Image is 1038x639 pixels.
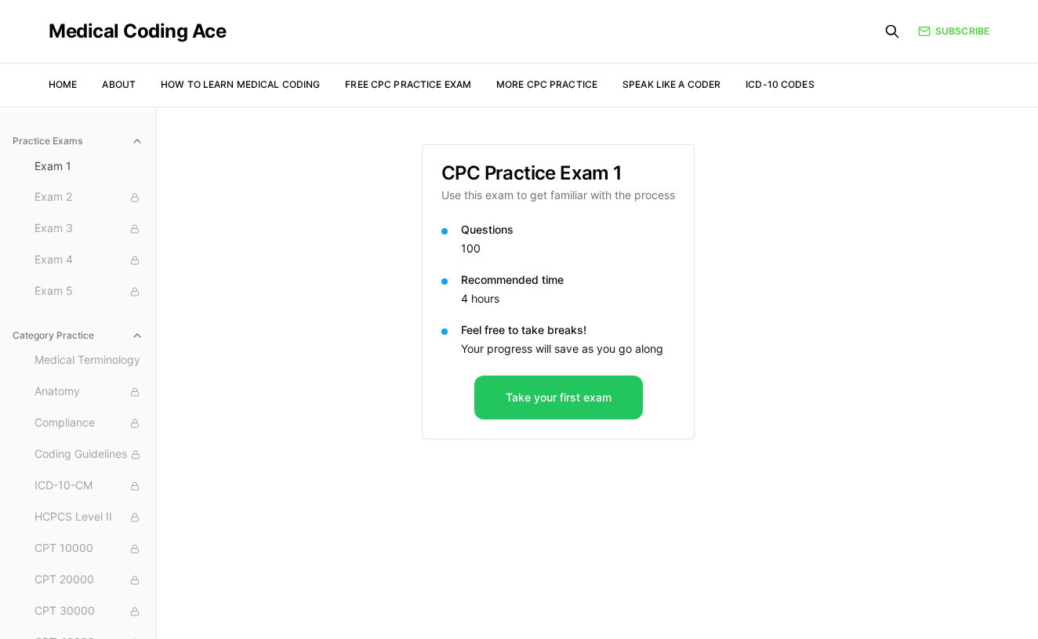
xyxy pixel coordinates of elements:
button: Compliance [28,411,150,436]
button: Exam 2 [28,185,150,210]
a: About [102,78,136,90]
a: How to Learn Medical Coding [161,78,320,90]
button: HCPCS Level II [28,505,150,530]
button: CPT 30000 [28,599,150,624]
button: ICD-10-CM [28,474,150,499]
p: 100 [461,241,675,256]
span: HCPCS Level II [34,509,143,526]
span: CPT 20000 [34,572,143,589]
span: CPT 30000 [34,603,143,620]
span: Exam 3 [34,220,143,238]
p: Feel free to take breaks! [461,322,675,338]
a: Free CPC Practice Exam [345,78,471,90]
p: Recommended time [461,272,675,288]
a: Speak Like a Coder [622,78,720,90]
p: 4 hours [461,291,675,307]
span: CPT 10000 [34,540,143,557]
button: Anatomy [28,379,150,405]
p: Your progress will save as you go along [461,341,675,357]
button: Take your first exam [474,376,643,419]
button: Exam 1 [28,154,150,179]
span: Coding Guidelines [34,446,143,463]
a: Medical Coding Ace [49,22,226,41]
button: Practice Exams [6,129,150,154]
span: Anatomy [34,383,143,401]
a: Home [49,78,77,90]
button: Category Practice [6,323,150,348]
button: Exam 5 [28,279,150,304]
button: Exam 3 [28,216,150,241]
span: Exam 5 [34,283,143,300]
span: Medical Terminology [34,352,143,369]
span: Exam 1 [34,158,143,174]
button: Medical Terminology [28,348,150,373]
a: More CPC Practice [496,78,597,90]
p: Questions [461,222,675,238]
a: Subscribe [918,24,989,38]
span: Compliance [34,415,143,432]
button: Coding Guidelines [28,442,150,467]
a: ICD-10 Codes [746,78,814,90]
h3: CPC Practice Exam 1 [441,164,675,183]
span: Exam 2 [34,189,143,206]
button: CPT 10000 [28,536,150,561]
p: Use this exam to get familiar with the process [441,187,675,203]
button: CPT 20000 [28,568,150,593]
span: ICD-10-CM [34,477,143,495]
button: Exam 4 [28,248,150,273]
span: Exam 4 [34,252,143,269]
